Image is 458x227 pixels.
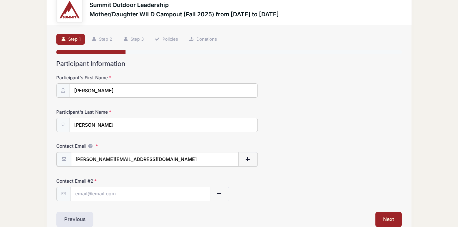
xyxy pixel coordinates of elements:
[70,83,258,98] input: Participant's First Name
[56,143,171,149] label: Contact Email
[56,178,171,184] label: Contact Email #
[71,152,238,166] input: email@email.com
[375,212,402,227] button: Next
[56,109,171,115] label: Participant's Last Name
[56,74,171,81] label: Participant's First Name
[87,34,116,45] a: Step 2
[150,34,182,45] a: Policies
[91,178,93,184] span: 2
[184,34,221,45] a: Donations
[70,118,258,132] input: Participant's Last Name
[56,60,402,68] h2: Participant Information
[89,1,279,8] h3: Summit Outdoor Leadership
[71,187,210,201] input: email@email.com
[56,34,85,45] a: Step 1
[56,212,94,227] button: Previous
[118,34,148,45] a: Step 3
[89,11,279,18] h3: Mother/Daughter WILD Campout (Fall 2025) from [DATE] to [DATE]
